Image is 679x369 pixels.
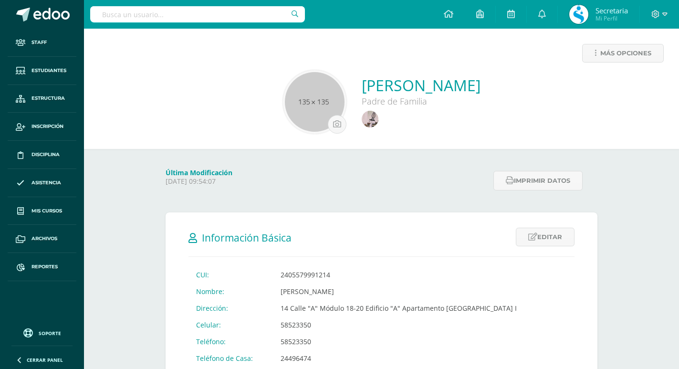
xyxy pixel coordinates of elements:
[188,350,273,367] td: Teléfono de Casa:
[8,113,76,141] a: Inscripción
[8,169,76,197] a: Asistencia
[31,39,47,46] span: Staff
[31,151,60,158] span: Disciplina
[493,171,583,190] button: Imprimir datos
[8,141,76,169] a: Disciplina
[8,29,76,57] a: Staff
[362,75,481,95] a: [PERSON_NAME]
[273,350,524,367] td: 24496474
[273,283,524,300] td: [PERSON_NAME]
[8,57,76,85] a: Estudiantes
[188,283,273,300] td: Nombre:
[8,253,76,281] a: Reportes
[188,300,273,316] td: Dirección:
[273,300,524,316] td: 14 Calle "A" Módulo 18-20 Edificio "A" Apartamento [GEOGRAPHIC_DATA] I
[202,231,292,244] span: Información Básica
[31,179,61,187] span: Asistencia
[188,316,273,333] td: Celular:
[285,72,345,132] img: 135x135
[273,266,524,283] td: 2405579991214
[31,123,63,130] span: Inscripción
[273,333,524,350] td: 58523350
[31,67,66,74] span: Estudiantes
[8,85,76,113] a: Estructura
[11,326,73,339] a: Soporte
[362,95,481,107] div: Padre de Familia
[273,316,524,333] td: 58523350
[188,333,273,350] td: Teléfono:
[516,228,575,246] a: Editar
[600,44,651,62] span: Más opciones
[31,235,57,242] span: Archivos
[595,6,628,15] span: Secretaria
[31,207,62,215] span: Mis cursos
[27,357,63,363] span: Cerrar panel
[166,177,488,186] p: [DATE] 09:54:07
[362,111,378,127] img: 969ae0e3ee4d703eb12f89986e0009f6.png
[188,266,273,283] td: CUI:
[8,225,76,253] a: Archivos
[39,330,61,337] span: Soporte
[31,95,65,102] span: Estructura
[8,197,76,225] a: Mis cursos
[569,5,588,24] img: 7ca4a2cca2c7d0437e787d4b01e06a03.png
[595,14,628,22] span: Mi Perfil
[31,263,58,271] span: Reportes
[582,44,664,63] a: Más opciones
[90,6,305,22] input: Busca un usuario...
[166,168,488,177] h4: Última Modificación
